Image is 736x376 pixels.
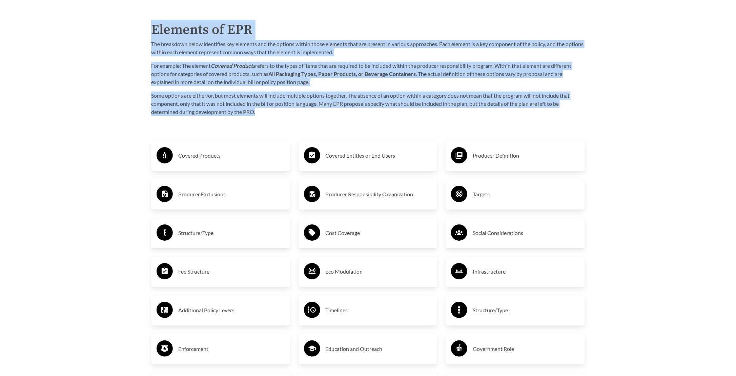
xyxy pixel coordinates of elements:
[473,266,579,277] h3: Infrastructure
[151,92,585,116] p: Some options are either/or, but most elements will include multiple options together. The absence...
[178,343,285,354] h3: Enforcement
[151,40,585,56] p: The breakdown below identifies key elements and the options within those elements that are presen...
[473,305,579,316] h3: Structure/Type
[326,305,432,316] h3: Timelines
[326,150,432,161] h3: Covered Entities or End Users
[473,343,579,354] h3: Government Role
[473,150,579,161] h3: Producer Definition
[473,189,579,200] h3: Targets
[151,20,585,40] h2: Elements of EPR
[268,71,416,77] strong: All Packaging Types, Paper Products, or Beverage Containers
[326,227,432,238] h3: Cost Coverage
[178,189,285,200] h3: Producer Exclusions
[178,227,285,238] h3: Structure/Type
[326,343,432,354] h3: Education and Outreach
[178,266,285,277] h3: Fee Structure
[326,266,432,277] h3: Eco Modulation
[211,62,255,69] strong: Covered Products
[473,227,579,238] h3: Social Considerations
[326,189,432,200] h3: Producer Responsibility Organization
[151,62,585,86] p: For example: The element refers to the types of items that are required to be included within the...
[178,305,285,316] h3: Additional Policy Levers
[178,150,285,161] h3: Covered Products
